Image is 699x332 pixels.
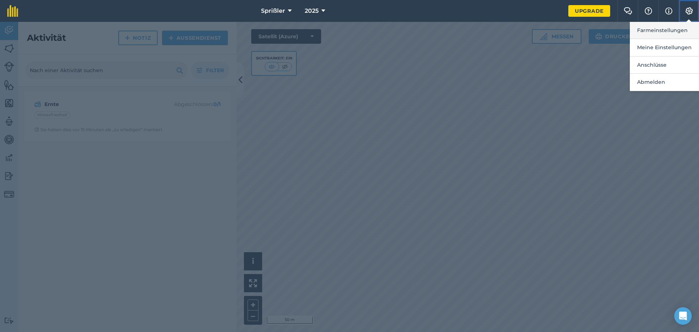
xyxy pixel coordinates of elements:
font: Abmelden [637,79,665,85]
font: Upgrade [575,8,604,14]
img: Zwei Sprechblasen überlappen sich, wobei die linke Blase im Vordergrund steht [624,7,632,15]
button: Farmeinstellungen [630,22,699,39]
button: Abmelden [630,74,699,91]
button: Anschlüsse [630,56,699,74]
div: Öffnen Sie den Intercom Messenger [674,307,692,325]
img: Ein Zahnradsymbol [685,7,694,15]
img: Ein Fragezeichen-Symbol [644,7,653,15]
font: Sprißler [261,7,285,14]
img: svg+xml;base64,PHN2ZyB4bWxucz0iaHR0cDovL3d3dy53My5vcmcvMjAwMC9zdmciIHdpZHRoPSIxNyIgaGVpZ2h0PSIxNy... [665,7,672,15]
font: Farmeinstellungen [637,27,688,34]
button: Meine Einstellungen [630,39,699,56]
img: fieldmargin Logo [7,5,18,17]
font: 2025 [305,7,319,14]
a: Upgrade [568,5,610,17]
font: Meine Einstellungen [637,44,692,51]
font: Anschlüsse [637,62,667,68]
